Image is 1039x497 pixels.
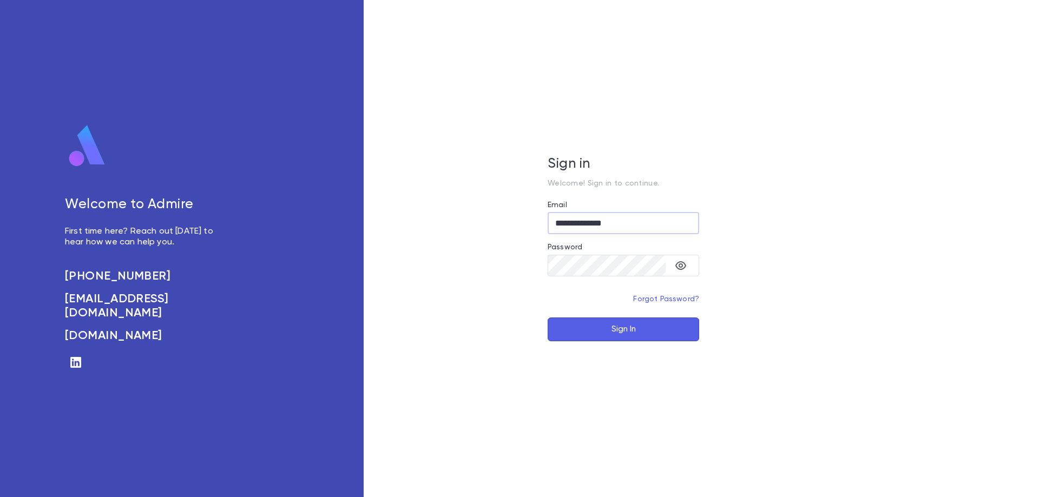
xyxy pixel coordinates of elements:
[548,317,699,341] button: Sign In
[548,201,567,209] label: Email
[633,295,699,303] a: Forgot Password?
[670,255,692,276] button: toggle password visibility
[548,243,582,251] label: Password
[65,197,225,213] h5: Welcome to Admire
[548,179,699,188] p: Welcome! Sign in to continue.
[548,156,699,173] h5: Sign in
[65,269,225,283] a: [PHONE_NUMBER]
[65,226,225,248] p: First time here? Reach out [DATE] to hear how we can help you.
[65,292,225,320] a: [EMAIL_ADDRESS][DOMAIN_NAME]
[65,124,109,168] img: logo
[65,329,225,343] a: [DOMAIN_NAME]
